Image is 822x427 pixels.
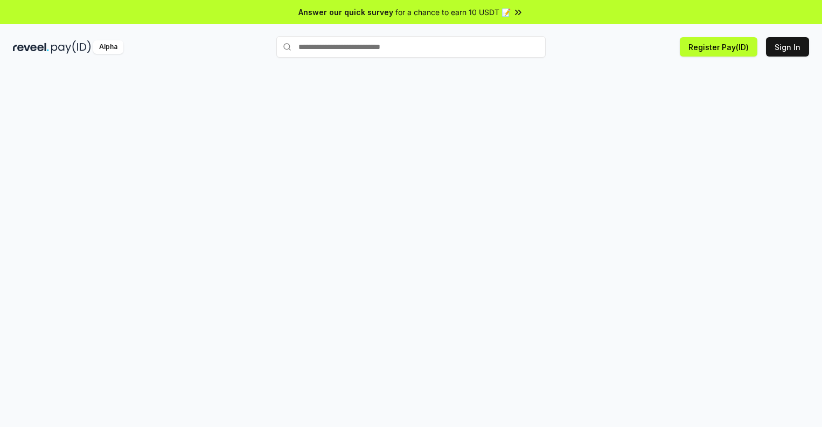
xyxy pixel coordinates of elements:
[13,40,49,54] img: reveel_dark
[680,37,757,57] button: Register Pay(ID)
[395,6,511,18] span: for a chance to earn 10 USDT 📝
[766,37,809,57] button: Sign In
[51,40,91,54] img: pay_id
[93,40,123,54] div: Alpha
[298,6,393,18] span: Answer our quick survey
